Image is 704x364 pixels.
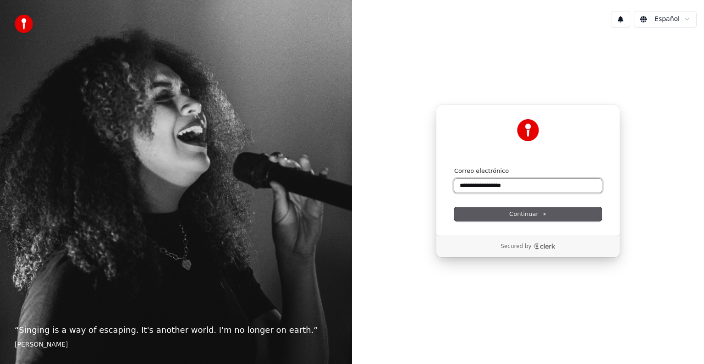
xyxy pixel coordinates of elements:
button: Continuar [454,207,602,221]
a: Clerk logo [533,243,555,249]
label: Correo electrónico [454,167,509,175]
footer: [PERSON_NAME] [15,340,337,349]
p: Secured by [500,243,531,250]
img: youka [15,15,33,33]
img: Youka [517,119,539,141]
p: “ Singing is a way of escaping. It's another world. I'm no longer on earth. ” [15,324,337,336]
span: Continuar [509,210,547,218]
